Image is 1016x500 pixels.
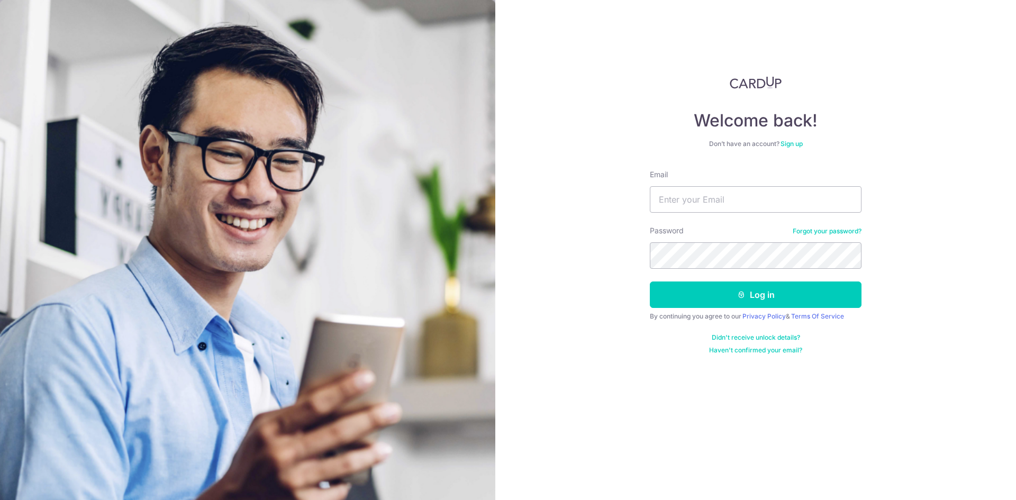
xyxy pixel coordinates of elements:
button: Log in [650,281,861,308]
a: Haven't confirmed your email? [709,346,802,354]
a: Didn't receive unlock details? [712,333,800,342]
input: Enter your Email [650,186,861,213]
img: CardUp Logo [730,76,782,89]
div: Don’t have an account? [650,140,861,148]
h4: Welcome back! [650,110,861,131]
a: Terms Of Service [791,312,844,320]
div: By continuing you agree to our & [650,312,861,321]
a: Privacy Policy [742,312,786,320]
label: Email [650,169,668,180]
a: Sign up [781,140,803,148]
a: Forgot your password? [793,227,861,235]
label: Password [650,225,684,236]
